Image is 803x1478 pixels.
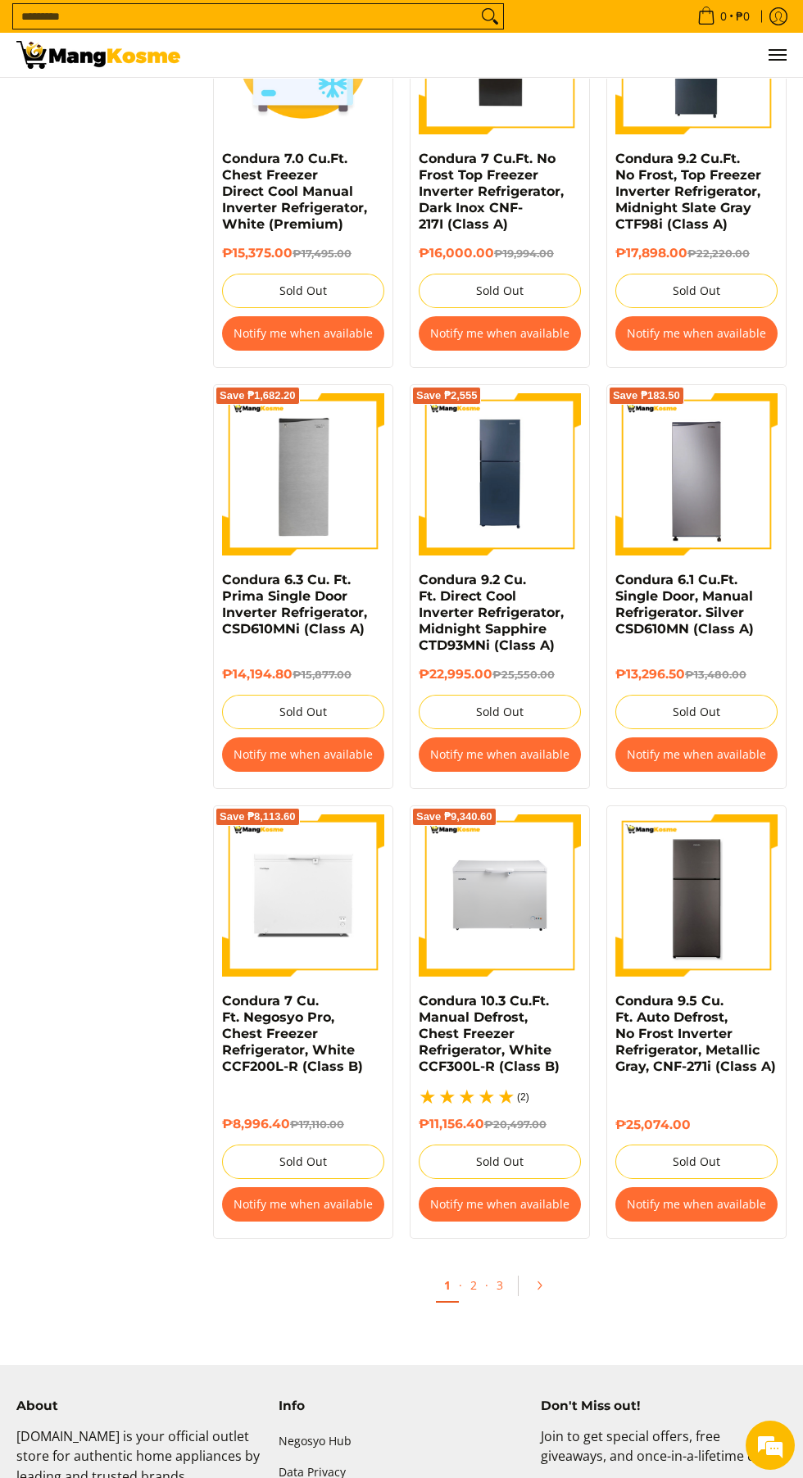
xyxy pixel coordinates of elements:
h6: ₱11,156.40 [419,1116,581,1132]
button: Sold Out [222,695,384,729]
a: 2 [462,1269,485,1301]
button: Sold Out [419,695,581,729]
img: Condura 7 Cu. Ft. Negosyo Pro, Chest Freezer Refrigerator, White CCF200L-R (Class B) [222,814,384,977]
a: Negosyo Hub [279,1426,524,1458]
span: · [485,1277,488,1293]
span: · [459,1277,462,1293]
textarea: Type your message and hit 'Enter' [8,447,312,505]
del: ₱19,994.00 [494,247,554,260]
button: Sold Out [419,1145,581,1179]
h6: ₱14,194.80 [222,666,384,682]
button: Notify me when available [419,737,581,772]
a: Condura 9.5 Cu. Ft. Auto Defrost, No Frost Inverter Refrigerator, Metallic Gray, CNF-271i (Class A) [615,993,776,1074]
span: Save ₱183.50 [613,391,680,401]
span: 5.0 / 5.0 based on 2 reviews [419,1087,517,1107]
button: Notify me when available [615,1187,778,1222]
ul: Pagination [205,1263,795,1316]
a: Condura 9.2 Cu. Ft. Direct Cool Inverter Refrigerator, Midnight Sapphire CTD93MNi (Class A) [419,572,564,653]
h6: ₱17,898.00 [615,245,778,261]
button: Notify me when available [222,316,384,351]
a: 3 [488,1269,511,1301]
span: Save ₱1,682.20 [220,391,296,401]
img: Condura 9.5 Cu. Ft. Auto Defrost, No Frost Inverter Refrigerator, Metallic Gray, CNF-271i (Class A) [615,814,778,977]
button: Sold Out [419,274,581,308]
button: Sold Out [222,274,384,308]
a: Condura 6.1 Cu.Ft. Single Door, Manual Refrigerator. Silver CSD610MN (Class A) [615,572,754,637]
h4: Don't Miss out! [541,1398,787,1413]
h4: About [16,1398,262,1413]
img: Bodega Sale Refrigerator l Mang Kosme: Home Appliances Warehouse Sale [16,41,180,69]
img: Condura 6.3 Cu. Ft. Prima Single Door Inverter Refrigerator, CSD610MNi (Class A) [222,393,384,555]
button: Sold Out [615,274,778,308]
h4: Info [279,1398,524,1413]
nav: Main Menu [197,33,787,77]
ul: Customer Navigation [197,33,787,77]
button: Sold Out [222,1145,384,1179]
a: 1 [436,1269,459,1303]
del: ₱17,495.00 [293,247,352,260]
img: condura-9.3-cubic-feet-direct-cool-inverter-refrigerator-midnight-sapphire-full-view-mang-kosme [419,395,581,553]
button: Search [477,4,503,29]
button: Notify me when available [222,1187,384,1222]
button: Menu [767,33,787,77]
button: Notify me when available [419,316,581,351]
a: Condura 9.2 Cu.Ft. No Frost, Top Freezer Inverter Refrigerator, Midnight Slate Gray CTF98i (Class A) [615,151,761,232]
h6: ₱25,074.00 [615,1117,778,1132]
div: Minimize live chat window [269,8,308,48]
h6: ₱22,995.00 [419,666,581,682]
span: We're online! [95,206,226,372]
a: Condura 7.0 Cu.Ft. Chest Freezer Direct Cool Manual Inverter Refrigerator, White (Premium) [222,151,367,232]
del: ₱20,497.00 [484,1118,547,1131]
img: Condura 10.3 Cu.Ft. Manual Defrost, Chest Freezer Refrigerator, White CCF300L-R (Class B) [419,814,581,977]
button: Notify me when available [615,737,778,772]
span: • [692,7,755,25]
button: Notify me when available [615,316,778,351]
span: 0 [718,11,729,22]
span: Save ₱8,113.60 [220,812,296,822]
h6: ₱8,996.40 [222,1116,384,1132]
span: Save ₱2,555 [416,391,478,401]
h6: ₱15,375.00 [222,245,384,261]
button: Notify me when available [222,737,384,772]
h6: ₱16,000.00 [419,245,581,261]
button: Sold Out [615,695,778,729]
del: ₱15,877.00 [293,669,352,681]
del: ₱25,550.00 [492,669,555,681]
span: ₱0 [733,11,752,22]
del: ₱17,110.00 [290,1118,344,1131]
a: Condura 7 Cu. Ft. Negosyo Pro, Chest Freezer Refrigerator, White CCF200L-R (Class B) [222,993,363,1074]
span: (2) [517,1092,529,1102]
h6: ₱13,296.50 [615,666,778,682]
del: ₱22,220.00 [687,247,750,260]
a: Condura 7 Cu.Ft. No Frost Top Freezer Inverter Refrigerator, Dark Inox CNF-217I (Class A) [419,151,564,232]
div: Chat with us now [85,92,275,113]
button: Sold Out [615,1145,778,1179]
a: Condura 6.3 Cu. Ft. Prima Single Door Inverter Refrigerator, CSD610MNi (Class A) [222,572,367,637]
button: Notify me when available [419,1187,581,1222]
a: Condura 10.3 Cu.Ft. Manual Defrost, Chest Freezer Refrigerator, White CCF300L-R (Class B) [419,993,560,1074]
del: ₱13,480.00 [685,669,746,681]
img: Condura 6.1 Cu.Ft. Single Door, Manual Refrigerator. Silver CSD610MN (Class A) [615,393,778,555]
span: Save ₱9,340.60 [416,812,492,822]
